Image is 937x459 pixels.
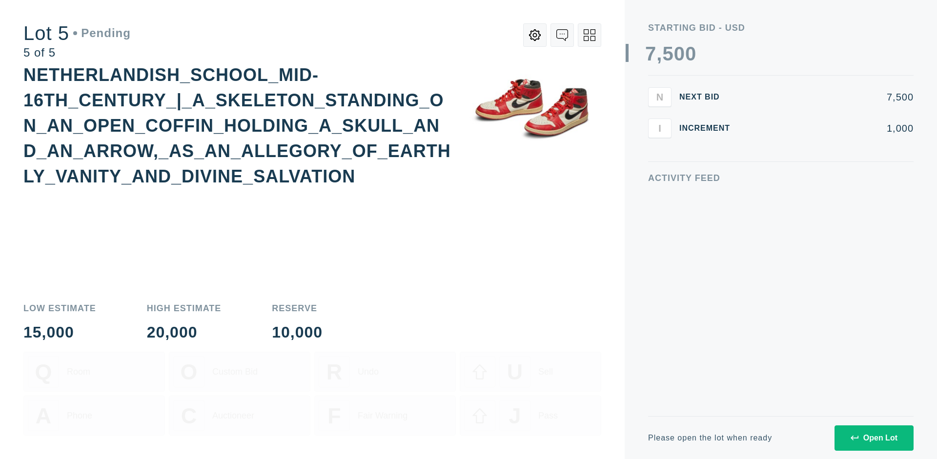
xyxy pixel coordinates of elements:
button: Open Lot [835,425,914,451]
span: N [656,91,663,102]
div: Activity Feed [648,174,914,182]
div: 10,000 [272,324,323,340]
div: Increment [679,124,738,132]
div: 20,000 [147,324,222,340]
button: I [648,119,672,138]
div: Starting Bid - USD [648,23,914,32]
div: 5 [662,44,673,63]
div: 7 [645,44,656,63]
div: Pending [73,27,131,39]
div: Please open the lot when ready [648,434,772,442]
div: 7,500 [746,92,914,102]
div: 15,000 [23,324,96,340]
div: 1,000 [746,123,914,133]
div: 0 [685,44,696,63]
div: NETHERLANDISH_SCHOOL_MID-16TH_CENTURY_|_A_SKELETON_STANDING_ON_AN_OPEN_COFFIN_HOLDING_A_SKULL_AND... [23,65,451,186]
div: , [656,44,662,239]
div: 5 of 5 [23,47,131,59]
div: High Estimate [147,304,222,313]
div: Reserve [272,304,323,313]
div: Lot 5 [23,23,131,43]
div: 0 [674,44,685,63]
button: N [648,87,672,107]
div: Low Estimate [23,304,96,313]
span: I [658,122,661,134]
div: Next Bid [679,93,738,101]
div: Open Lot [851,434,897,442]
